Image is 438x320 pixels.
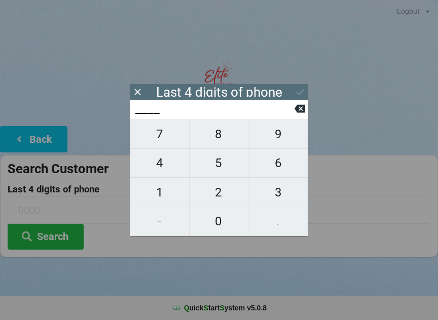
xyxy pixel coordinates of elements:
button: 0 [190,207,249,236]
span: 3 [248,182,308,203]
span: 4 [130,152,189,174]
button: 9 [248,119,308,149]
button: 8 [190,119,249,149]
button: 6 [248,149,308,178]
span: 6 [248,152,308,174]
div: Last 4 digits of phone [156,87,282,97]
span: 5 [190,152,248,174]
button: 3 [248,178,308,207]
span: 1 [130,182,189,203]
button: 5 [190,149,249,178]
span: 0 [190,211,248,232]
span: 2 [190,182,248,203]
button: 2 [190,178,249,207]
span: 9 [248,124,308,145]
span: 7 [130,124,189,145]
span: 8 [190,124,248,145]
button: 7 [130,119,190,149]
button: 1 [130,178,190,207]
button: 4 [130,149,190,178]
